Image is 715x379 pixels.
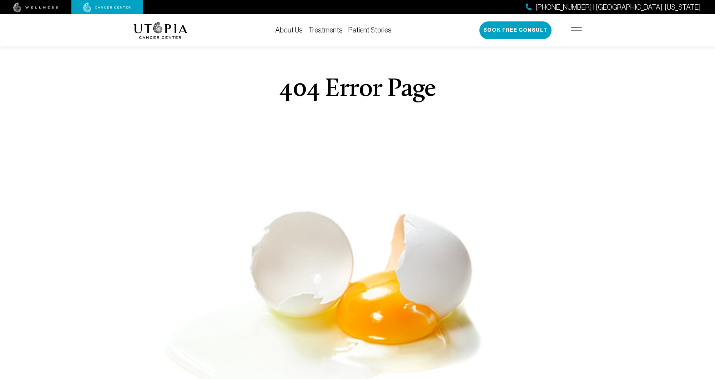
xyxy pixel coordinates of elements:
[348,26,392,34] a: Patient Stories
[479,21,552,39] button: Book Free Consult
[275,26,303,34] a: About Us
[279,77,436,102] h1: 404 Error Page
[13,2,58,12] img: wellness
[526,2,701,12] a: [PHONE_NUMBER] | [GEOGRAPHIC_DATA], [US_STATE]
[134,22,187,39] img: logo
[535,2,701,12] span: [PHONE_NUMBER] | [GEOGRAPHIC_DATA], [US_STATE]
[83,2,131,12] img: cancer center
[571,27,582,33] img: icon-hamburger
[308,26,343,34] a: Treatments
